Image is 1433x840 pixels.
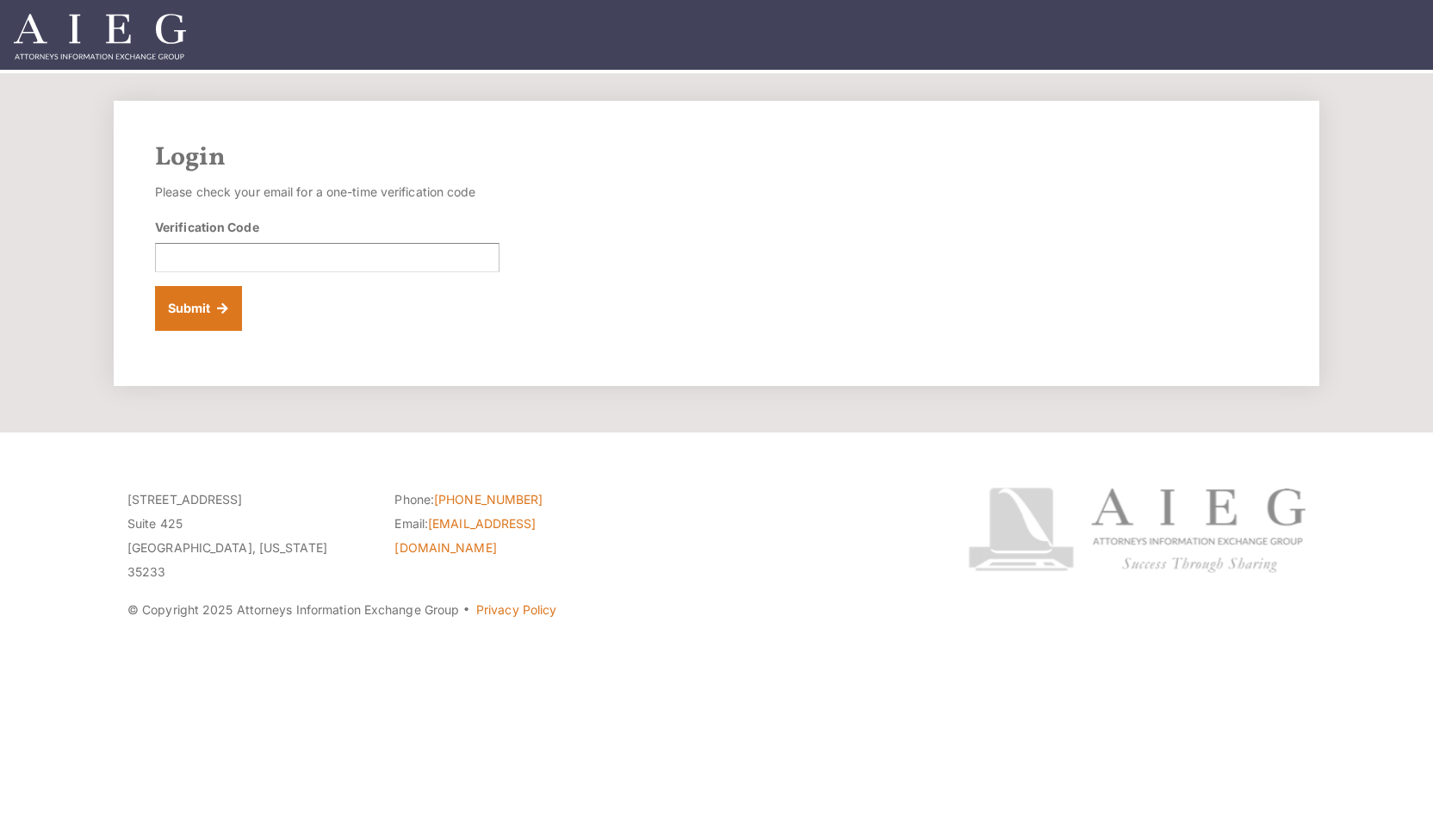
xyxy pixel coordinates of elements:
p: © Copyright 2025 Attorneys Information Exchange Group [127,598,903,622]
a: [EMAIL_ADDRESS][DOMAIN_NAME] [394,516,536,555]
span: · [462,609,470,618]
button: Submit [155,286,242,331]
img: Attorneys Information Exchange Group [14,14,186,59]
img: Attorneys Information Exchange Group logo [968,488,1306,573]
label: Verification Code [155,218,259,236]
p: Please check your email for a one-time verification code [155,180,499,204]
li: Email: [394,512,636,560]
a: Privacy Policy [476,602,556,617]
a: [PHONE_NUMBER] [434,492,543,507]
h2: Login [155,142,1278,173]
li: Phone: [394,488,636,512]
p: [STREET_ADDRESS] Suite 425 [GEOGRAPHIC_DATA], [US_STATE] 35233 [127,488,369,584]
